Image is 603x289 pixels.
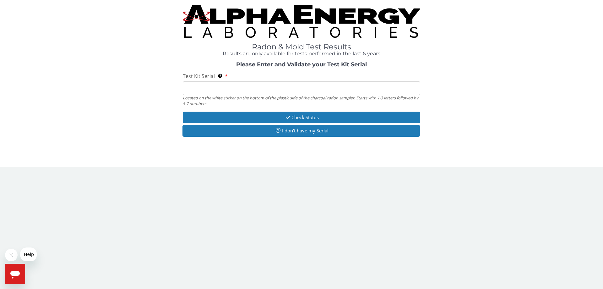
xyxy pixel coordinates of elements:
[183,112,420,123] button: Check Status
[5,264,25,284] iframe: Button to launch messaging window
[183,51,420,57] h4: Results are only available for tests performed in the last 6 years
[183,5,420,38] img: TightCrop.jpg
[20,247,37,261] iframe: Message from company
[183,43,420,51] h1: Radon & Mold Test Results
[182,125,420,136] button: I don't have my Serial
[5,249,18,261] iframe: Close message
[183,73,215,80] span: Test Kit Serial
[183,95,420,107] div: Located on the white sticker on the bottom of the plastic side of the charcoal radon sampler. Sta...
[236,61,367,68] strong: Please Enter and Validate your Test Kit Serial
